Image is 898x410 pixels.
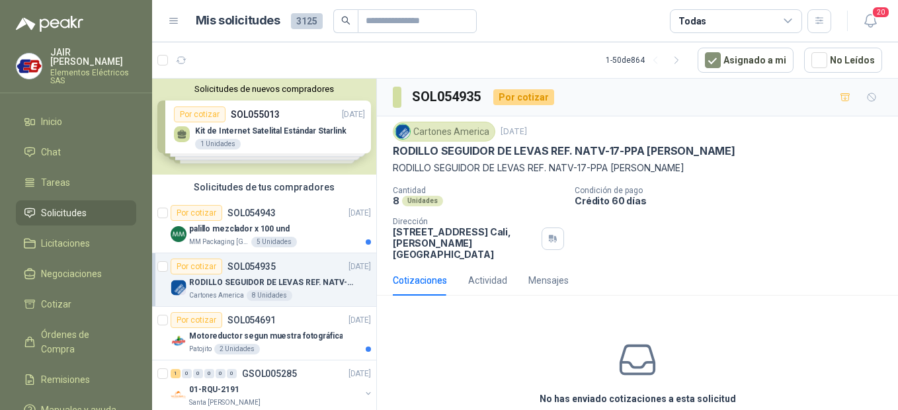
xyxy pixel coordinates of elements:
[189,330,343,343] p: Motoreductor segun muestra fotográfica
[291,13,323,29] span: 3125
[171,226,186,242] img: Company Logo
[468,273,507,288] div: Actividad
[501,126,527,138] p: [DATE]
[528,273,569,288] div: Mensajes
[858,9,882,33] button: 20
[189,223,290,235] p: palillo mezclador x 100 und
[341,16,350,25] span: search
[50,69,136,85] p: Elementos Eléctricos SAS
[171,259,222,274] div: Por cotizar
[189,290,244,301] p: Cartones America
[348,368,371,380] p: [DATE]
[393,186,564,195] p: Cantidad
[395,124,410,139] img: Company Logo
[348,261,371,273] p: [DATE]
[171,387,186,403] img: Company Logo
[41,372,90,387] span: Remisiones
[41,266,102,281] span: Negociaciones
[251,237,297,247] div: 5 Unidades
[204,369,214,378] div: 0
[493,89,554,105] div: Por cotizar
[872,6,890,19] span: 20
[171,312,222,328] div: Por cotizar
[171,369,181,378] div: 1
[242,369,297,378] p: GSOL005285
[171,205,222,221] div: Por cotizar
[412,87,483,107] h3: SOL054935
[575,195,893,206] p: Crédito 60 días
[16,231,136,256] a: Licitaciones
[189,276,354,289] p: RODILLO SEGUIDOR DE LEVAS REF. NATV-17-PPA [PERSON_NAME]
[575,186,893,195] p: Condición de pago
[41,206,87,220] span: Solicitudes
[16,292,136,317] a: Cotizar
[393,195,399,206] p: 8
[16,109,136,134] a: Inicio
[393,161,882,175] p: RODILLO SEGUIDOR DE LEVAS REF. NATV-17-PPA [PERSON_NAME]
[41,145,61,159] span: Chat
[393,226,536,260] p: [STREET_ADDRESS] Cali , [PERSON_NAME][GEOGRAPHIC_DATA]
[227,369,237,378] div: 0
[393,273,447,288] div: Cotizaciones
[16,16,83,32] img: Logo peakr
[196,11,280,30] h1: Mis solicitudes
[157,84,371,94] button: Solicitudes de nuevos compradores
[16,367,136,392] a: Remisiones
[171,366,374,408] a: 1 0 0 0 0 0 GSOL005285[DATE] Company Logo01-RQU-2191Santa [PERSON_NAME]
[540,391,736,406] h3: No has enviado cotizaciones a esta solicitud
[216,369,225,378] div: 0
[41,114,62,129] span: Inicio
[16,140,136,165] a: Chat
[214,344,260,354] div: 2 Unidades
[16,200,136,225] a: Solicitudes
[152,253,376,307] a: Por cotizarSOL054935[DATE] Company LogoRODILLO SEGUIDOR DE LEVAS REF. NATV-17-PPA [PERSON_NAME]Ca...
[189,397,261,408] p: Santa [PERSON_NAME]
[247,290,292,301] div: 8 Unidades
[41,236,90,251] span: Licitaciones
[182,369,192,378] div: 0
[152,175,376,200] div: Solicitudes de tus compradores
[171,280,186,296] img: Company Logo
[152,307,376,360] a: Por cotizarSOL054691[DATE] Company LogoMotoreductor segun muestra fotográficaPatojito2 Unidades
[698,48,794,73] button: Asignado a mi
[41,175,70,190] span: Tareas
[189,237,249,247] p: MM Packaging [GEOGRAPHIC_DATA]
[227,262,276,271] p: SOL054935
[393,122,495,142] div: Cartones America
[152,79,376,175] div: Solicitudes de nuevos compradoresPor cotizarSOL055013[DATE] Kit de Internet Satelital Estándar St...
[393,144,735,158] p: RODILLO SEGUIDOR DE LEVAS REF. NATV-17-PPA [PERSON_NAME]
[50,48,136,66] p: JAIR [PERSON_NAME]
[402,196,443,206] div: Unidades
[348,314,371,327] p: [DATE]
[41,327,124,356] span: Órdenes de Compra
[227,208,276,218] p: SOL054943
[152,200,376,253] a: Por cotizarSOL054943[DATE] Company Logopalillo mezclador x 100 undMM Packaging [GEOGRAPHIC_DATA]5...
[16,322,136,362] a: Órdenes de Compra
[227,315,276,325] p: SOL054691
[189,384,239,396] p: 01-RQU-2191
[189,344,212,354] p: Patojito
[606,50,687,71] div: 1 - 50 de 864
[804,48,882,73] button: No Leídos
[393,217,536,226] p: Dirección
[171,333,186,349] img: Company Logo
[193,369,203,378] div: 0
[348,207,371,220] p: [DATE]
[678,14,706,28] div: Todas
[17,54,42,79] img: Company Logo
[16,261,136,286] a: Negociaciones
[41,297,71,311] span: Cotizar
[16,170,136,195] a: Tareas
